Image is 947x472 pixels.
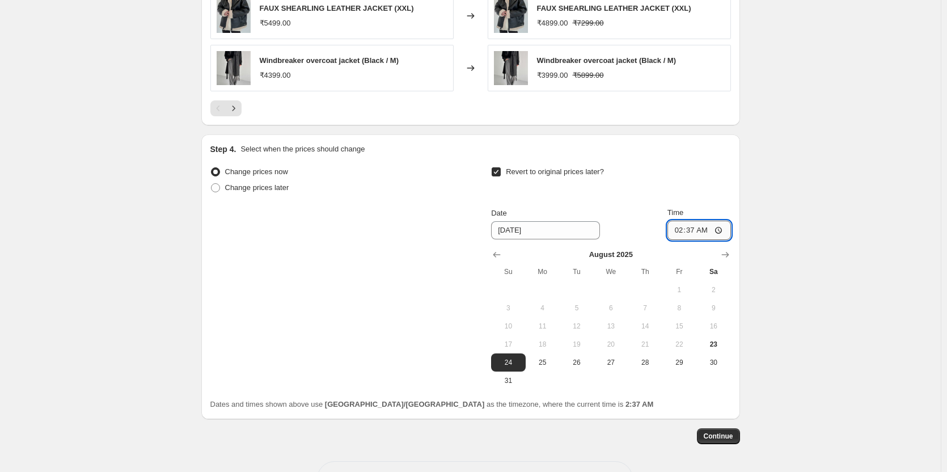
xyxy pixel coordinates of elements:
[701,285,726,294] span: 2
[526,299,560,317] button: Monday August 4 2025
[667,267,692,276] span: Fr
[225,167,288,176] span: Change prices now
[496,376,521,385] span: 31
[598,340,623,349] span: 20
[632,340,657,349] span: 21
[667,322,692,331] span: 15
[496,340,521,349] span: 17
[496,267,521,276] span: Su
[598,358,623,367] span: 27
[530,304,555,313] span: 4
[701,304,726,313] span: 9
[530,358,555,367] span: 25
[717,247,733,263] button: Show next month, September 2025
[260,18,291,29] div: ₹5499.00
[260,70,291,81] div: ₹4399.00
[491,372,525,390] button: Sunday August 31 2025
[628,335,662,353] button: Thursday August 21 2025
[696,317,730,335] button: Saturday August 16 2025
[491,335,525,353] button: Sunday August 17 2025
[662,353,696,372] button: Friday August 29 2025
[628,299,662,317] button: Thursday August 7 2025
[696,299,730,317] button: Saturday August 9 2025
[662,263,696,281] th: Friday
[701,267,726,276] span: Sa
[573,18,604,29] strike: ₹7299.00
[560,353,594,372] button: Tuesday August 26 2025
[594,299,628,317] button: Wednesday August 6 2025
[530,267,555,276] span: Mo
[564,267,589,276] span: Tu
[564,322,589,331] span: 12
[225,183,289,192] span: Change prices later
[662,317,696,335] button: Friday August 15 2025
[491,353,525,372] button: Sunday August 24 2025
[598,322,623,331] span: 13
[667,358,692,367] span: 29
[594,263,628,281] th: Wednesday
[496,358,521,367] span: 24
[560,263,594,281] th: Tuesday
[632,322,657,331] span: 14
[325,400,484,408] b: [GEOGRAPHIC_DATA]/[GEOGRAPHIC_DATA]
[506,167,604,176] span: Revert to original prices later?
[564,358,589,367] span: 26
[594,353,628,372] button: Wednesday August 27 2025
[628,317,662,335] button: Thursday August 14 2025
[526,263,560,281] th: Monday
[632,267,657,276] span: Th
[696,281,730,299] button: Saturday August 2 2025
[526,353,560,372] button: Monday August 25 2025
[530,340,555,349] span: 18
[210,100,242,116] nav: Pagination
[697,428,740,444] button: Continue
[662,335,696,353] button: Friday August 22 2025
[662,299,696,317] button: Friday August 8 2025
[210,144,236,155] h2: Step 4.
[696,263,730,281] th: Saturday
[260,56,399,65] span: Windbreaker overcoat jacket (Black / M)
[701,358,726,367] span: 30
[496,304,521,313] span: 3
[537,4,691,12] span: FAUX SHEARLING LEATHER JACKET (XXL)
[530,322,555,331] span: 11
[491,209,506,217] span: Date
[701,340,726,349] span: 23
[560,335,594,353] button: Tuesday August 19 2025
[667,221,731,240] input: 12:00
[594,335,628,353] button: Wednesday August 20 2025
[704,432,733,441] span: Continue
[667,208,683,217] span: Time
[632,358,657,367] span: 28
[564,304,589,313] span: 5
[226,100,242,116] button: Next
[491,263,525,281] th: Sunday
[210,400,654,408] span: Dates and times shown above use as the timezone, where the current time is
[696,353,730,372] button: Saturday August 30 2025
[494,51,528,85] img: 34_00003_80x.jpg
[696,335,730,353] button: Today Saturday August 23 2025
[662,281,696,299] button: Friday August 1 2025
[496,322,521,331] span: 10
[625,400,653,408] b: 2:37 AM
[260,4,414,12] span: FAUX SHEARLING LEATHER JACKET (XXL)
[526,335,560,353] button: Monday August 18 2025
[628,353,662,372] button: Thursday August 28 2025
[491,299,525,317] button: Sunday August 3 2025
[217,51,251,85] img: 34_00003_80x.jpg
[628,263,662,281] th: Thursday
[537,70,568,81] div: ₹3999.00
[667,304,692,313] span: 8
[526,317,560,335] button: Monday August 11 2025
[667,285,692,294] span: 1
[564,340,589,349] span: 19
[573,70,604,81] strike: ₹5899.00
[594,317,628,335] button: Wednesday August 13 2025
[491,317,525,335] button: Sunday August 10 2025
[491,221,600,239] input: 8/23/2025
[537,56,677,65] span: Windbreaker overcoat jacket (Black / M)
[598,304,623,313] span: 6
[701,322,726,331] span: 16
[489,247,505,263] button: Show previous month, July 2025
[560,317,594,335] button: Tuesday August 12 2025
